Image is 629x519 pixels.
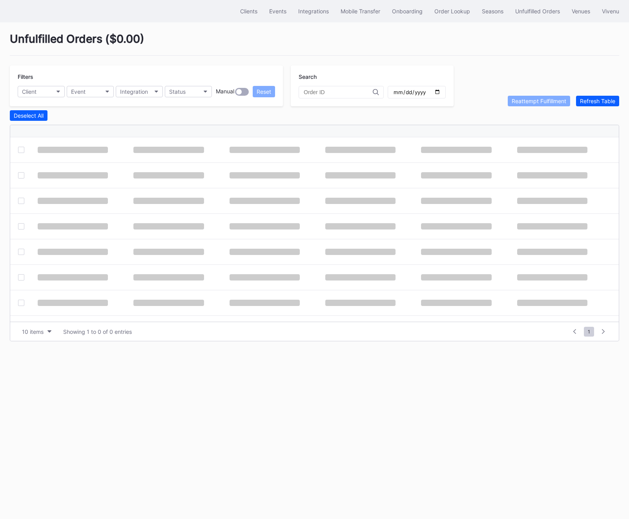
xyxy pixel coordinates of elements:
button: Onboarding [386,4,428,18]
button: Events [263,4,292,18]
button: Unfulfilled Orders [509,4,566,18]
button: Order Lookup [428,4,476,18]
div: Integrations [298,8,329,15]
button: Event [67,86,114,97]
div: Unfulfilled Orders ( $0.00 ) [10,32,619,56]
button: Integrations [292,4,335,18]
div: Vivenu [602,8,619,15]
button: 10 items [18,326,55,337]
div: Event [71,88,86,95]
div: Refresh Table [580,98,615,104]
div: Client [22,88,36,95]
span: 1 [584,327,594,337]
div: Reattempt Fulfillment [512,98,566,104]
button: Deselect All [10,110,47,121]
div: Showing 1 to 0 of 0 entries [63,328,132,335]
button: Vivenu [596,4,625,18]
div: Order Lookup [434,8,470,15]
div: Search [299,73,446,80]
div: Reset [257,88,271,95]
div: 10 items [22,328,44,335]
button: Client [18,86,65,97]
button: Mobile Transfer [335,4,386,18]
div: Filters [18,73,275,80]
div: Integration [120,88,148,95]
button: Refresh Table [576,96,619,106]
button: Venues [566,4,596,18]
button: Integration [116,86,163,97]
div: Manual [216,88,234,96]
button: Status [165,86,212,97]
div: Unfulfilled Orders [515,8,560,15]
div: Clients [240,8,257,15]
button: Reattempt Fulfillment [508,96,570,106]
div: Seasons [482,8,503,15]
div: Events [269,8,286,15]
div: Mobile Transfer [341,8,380,15]
div: Onboarding [392,8,423,15]
input: Order ID [304,89,373,95]
button: Seasons [476,4,509,18]
div: Venues [572,8,590,15]
button: Clients [234,4,263,18]
div: Deselect All [14,112,44,119]
button: Reset [253,86,275,97]
div: Status [169,88,186,95]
